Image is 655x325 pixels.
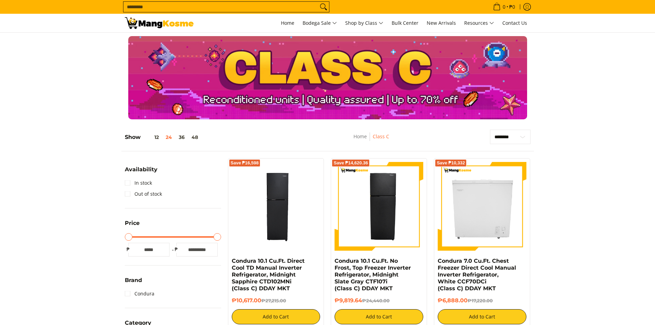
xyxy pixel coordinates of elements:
img: Class C Home &amp; Business Appliances: Up to 70% Off l Mang Kosme [125,17,194,29]
h6: ₱6,888.00 [438,297,526,304]
button: Add to Cart [335,309,423,324]
button: 12 [141,134,162,140]
span: Availability [125,167,157,172]
a: Class C [373,133,389,140]
span: 0 [502,4,506,9]
button: Add to Cart [232,309,320,324]
span: ₱ [173,246,180,253]
span: Bulk Center [392,20,418,26]
a: New Arrivals [423,14,459,32]
span: ₱0 [508,4,516,9]
a: Shop by Class [342,14,387,32]
del: ₱24,440.00 [362,298,390,303]
span: Contact Us [502,20,527,26]
h5: Show [125,134,201,141]
a: Contact Us [499,14,531,32]
a: Condura 7.0 Cu.Ft. Chest Freezer Direct Cool Manual Inverter Refrigerator, White CCF70DCi (Class ... [438,258,516,292]
a: Condura 10.1 Cu.Ft. No Frost, Top Freezer Inverter Refrigerator, Midnight Slate Gray CTF107i (Cla... [335,258,411,292]
span: New Arrivals [427,20,456,26]
span: ₱ [125,246,132,253]
span: Resources [464,19,494,28]
summary: Open [125,220,140,231]
a: Condura [125,288,154,299]
a: Out of stock [125,188,162,199]
img: Condura 10.1 Cu.Ft. No Frost, Top Freezer Inverter Refrigerator, Midnight Slate Gray CTF107i (Cla... [335,162,423,251]
summary: Open [125,167,157,177]
a: Home [353,133,367,140]
button: Search [318,2,329,12]
a: Bulk Center [388,14,422,32]
a: Bodega Sale [299,14,340,32]
img: Condura 10.1 Cu.Ft. Direct Cool TD Manual Inverter Refrigerator, Midnight Sapphire CTD102MNi (Cla... [232,162,320,251]
nav: Breadcrumbs [311,132,432,148]
a: Home [277,14,298,32]
span: Price [125,220,140,226]
span: Save ₱10,332 [437,161,465,165]
span: Home [281,20,294,26]
span: Save ₱16,598 [231,161,259,165]
button: 24 [162,134,175,140]
nav: Main Menu [200,14,531,32]
del: ₱27,215.00 [261,298,286,303]
a: Condura 10.1 Cu.Ft. Direct Cool TD Manual Inverter Refrigerator, Midnight Sapphire CTD102MNi (Cla... [232,258,305,292]
del: ₱17,220.00 [468,298,493,303]
img: Condura 7.0 Cu.Ft. Chest Freezer Direct Cool Manual Inverter Refrigerator, White CCF70DCi (Class ... [438,162,526,251]
a: In stock [125,177,152,188]
button: 36 [175,134,188,140]
span: Brand [125,278,142,283]
span: Bodega Sale [303,19,337,28]
span: Shop by Class [345,19,383,28]
span: • [491,3,517,11]
summary: Open [125,278,142,288]
h6: ₱10,617.00 [232,297,320,304]
button: Add to Cart [438,309,526,324]
span: Save ₱14,620.36 [334,161,368,165]
a: Resources [461,14,498,32]
button: 48 [188,134,201,140]
h6: ₱9,819.64 [335,297,423,304]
